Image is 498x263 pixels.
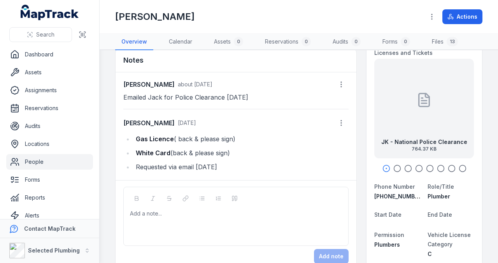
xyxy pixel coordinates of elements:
[326,34,367,50] a: Audits0
[6,118,93,134] a: Audits
[36,31,54,39] span: Search
[428,193,450,200] span: Plumber
[133,133,349,144] li: ( back & please sign)
[115,34,153,50] a: Overview
[259,34,317,50] a: Reservations0
[442,9,482,24] button: Actions
[376,34,416,50] a: Forms0
[351,37,361,46] div: 0
[21,5,79,20] a: MapTrack
[6,190,93,205] a: Reports
[302,37,311,46] div: 0
[426,34,464,50] a: Files13
[374,49,433,56] span: Licenses and Tickets
[381,146,467,152] span: 764.37 KB
[9,27,72,42] button: Search
[428,211,452,218] span: End Date
[374,241,400,248] span: Plumbers
[374,211,402,218] span: Start Date
[178,119,196,126] span: [DATE]
[428,251,432,257] span: C
[208,34,249,50] a: Assets0
[6,47,93,62] a: Dashboard
[6,65,93,80] a: Assets
[374,231,404,238] span: Permission
[381,138,467,146] strong: JK - National Police Clearance
[115,11,195,23] h1: [PERSON_NAME]
[6,100,93,116] a: Reservations
[178,81,212,88] span: about [DATE]
[6,208,93,223] a: Alerts
[136,135,174,143] strong: Gas Licence
[6,172,93,188] a: Forms
[428,183,454,190] span: Role/Title
[234,37,243,46] div: 0
[428,231,471,247] span: Vehicle License Category
[6,154,93,170] a: People
[401,37,410,46] div: 0
[24,225,75,232] strong: Contact MapTrack
[123,80,175,89] strong: [PERSON_NAME]
[374,183,415,190] span: Phone Number
[447,37,458,46] div: 13
[123,92,349,103] p: Emailed Jack for Police Clearance [DATE]
[133,147,349,158] li: (back & please sign)
[28,247,80,254] strong: Selected Plumbing
[123,118,175,128] strong: [PERSON_NAME]
[6,82,93,98] a: Assignments
[133,161,349,172] li: Requested via email [DATE]
[374,193,423,200] span: [PHONE_NUMBER]
[123,55,144,66] h3: Notes
[178,119,196,126] time: 8/20/2025, 2:21:42 PM
[163,34,198,50] a: Calendar
[6,136,93,152] a: Locations
[136,149,170,157] strong: White Card
[178,81,212,88] time: 7/14/2025, 8:55:37 AM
